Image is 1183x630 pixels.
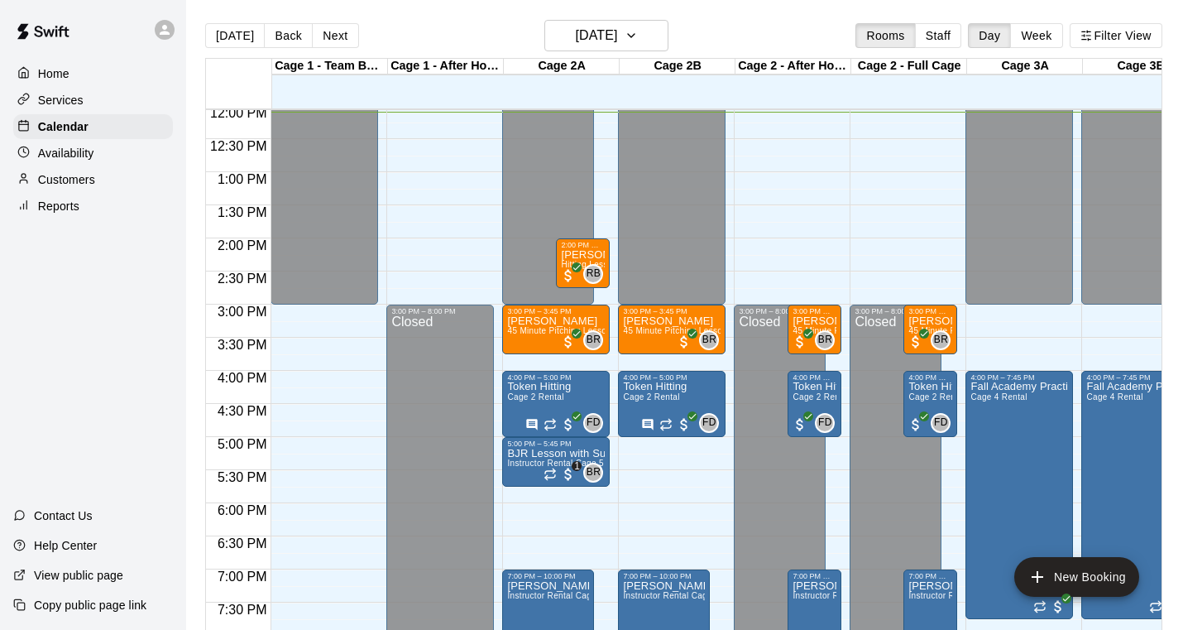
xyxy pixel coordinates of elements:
div: 4:00 PM – 7:45 PM: Fall Academy Practice [965,371,1073,619]
p: Customers [38,171,95,188]
span: 4:30 PM [213,404,271,418]
svg: Has notes [525,418,539,431]
div: 5:00 PM – 5:45 PM: BJR Lesson with Summit [502,437,610,487]
div: 7:00 PM – 10:00 PM [623,572,705,580]
div: 4:00 PM – 5:00 PM [623,373,721,382]
a: Customers [13,167,173,192]
span: All customers have paid [560,416,577,433]
div: Cage 2 - Full Cage [851,59,967,75]
button: add [1014,557,1139,597]
span: Instructor Rental Cage 2a, 2b, 3a, 3b [507,591,653,600]
span: Front Desk [590,413,603,433]
div: Services [13,88,173,113]
span: Cage 2 Rental [623,392,679,402]
div: 3:00 PM – 8:00 PM [391,307,489,315]
span: 5:30 PM [213,470,271,484]
span: BR [587,464,601,481]
div: 3:00 PM – 3:45 PM: Teddy DeLeo [618,305,726,354]
button: Day [968,23,1011,48]
div: 3:00 PM – 8:00 PM [855,307,936,315]
span: All customers have paid [676,416,692,433]
span: FD [934,415,948,431]
span: Cage 2 Rental [507,392,563,402]
p: Reports [38,198,79,214]
p: Home [38,65,69,82]
button: Staff [915,23,962,48]
span: Cage 2 Rental [793,392,849,402]
span: 1:30 PM [213,205,271,219]
span: Rafael Betances [590,264,603,284]
button: Next [312,23,358,48]
span: Instructor Rental Cage 5 [507,459,603,468]
button: Week [1010,23,1062,48]
span: Recurring event [1149,600,1162,613]
p: Services [38,92,84,108]
span: 45 Minute Pitching Lesson with [PERSON_NAME] [PERSON_NAME] [793,326,1063,335]
button: Rooms [855,23,915,48]
span: 1 / 2 customers have paid [560,466,577,483]
div: 3:00 PM – 3:45 PM [623,307,721,315]
div: 7:00 PM – 10:00 PM [507,572,589,580]
div: Rafael Betances [583,264,603,284]
div: 3:00 PM – 3:45 PM [793,307,836,315]
div: 3:00 PM – 3:45 PM [507,307,605,315]
span: Recurring event [659,418,673,431]
div: 4:00 PM – 5:00 PM: Token Hitting [903,371,957,437]
div: Reports [13,194,173,219]
div: 4:00 PM – 5:00 PM [908,373,952,382]
div: 4:00 PM – 7:45 PM [970,373,1068,382]
h6: [DATE] [575,24,617,47]
div: 2:00 PM – 2:45 PM: David Ham [556,238,610,288]
div: 3:00 PM – 8:00 PM [739,307,821,315]
div: Cage 2A [504,59,620,75]
span: All customers have paid [792,416,808,433]
p: View public page [34,567,123,584]
div: Cage 1 - After Hours - Lessons Only [388,59,504,75]
span: 3:30 PM [213,338,271,352]
span: RB [587,266,601,282]
button: Filter View [1070,23,1162,48]
span: All customers have paid [908,334,924,350]
a: Home [13,61,173,86]
span: All customers have paid [908,416,924,433]
span: Instructor Rental Cage 2a, 2b, 3a, 3b [623,591,769,600]
span: Front Desk [937,413,951,433]
span: Recurring event [1033,600,1046,613]
span: 4:00 PM [213,371,271,385]
span: Recurring event [544,418,557,431]
span: All customers have paid [560,334,577,350]
div: Cage 3A [967,59,1083,75]
span: BR [934,332,948,349]
span: BR [587,332,601,349]
div: Billy Jack Ryan [583,463,603,483]
span: Billy Jack Ryan [590,330,603,350]
span: 7:30 PM [213,603,271,617]
p: Availability [38,145,94,161]
span: 12:00 PM [206,106,271,120]
span: 2:30 PM [213,272,271,286]
div: 4:00 PM – 5:00 PM [507,373,605,382]
span: 6:00 PM [213,503,271,517]
div: Billy Jack Ryan [931,330,951,350]
span: Billy Jack Ryan [590,463,603,483]
span: 7:00 PM [213,570,271,584]
span: 45 Minute Pitching Lesson with [PERSON_NAME] [PERSON_NAME] [507,326,778,335]
div: 3:00 PM – 3:45 PM: Teddy DeLeo [502,305,610,354]
span: 45 Minute Pitching Lesson with [PERSON_NAME] [PERSON_NAME] [908,326,1179,335]
span: 3:00 PM [213,305,271,319]
div: Front Desk [931,413,951,433]
svg: Has notes [641,418,654,431]
div: Cage 2 - After Hours - Lessons Only [735,59,851,75]
div: Billy Jack Ryan [815,330,835,350]
div: Front Desk [583,413,603,433]
span: 1:00 PM [213,172,271,186]
div: Calendar [13,114,173,139]
div: 3:00 PM – 3:45 PM: Teddy DeLeo [903,305,957,354]
span: Billy Jack Ryan [821,330,835,350]
span: All customers have paid [560,267,577,284]
span: Instructor Rental Cage 2a, 2b, 3a, 3b [908,591,1054,600]
span: Front Desk [821,413,835,433]
div: 3:00 PM – 3:45 PM [908,307,952,315]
